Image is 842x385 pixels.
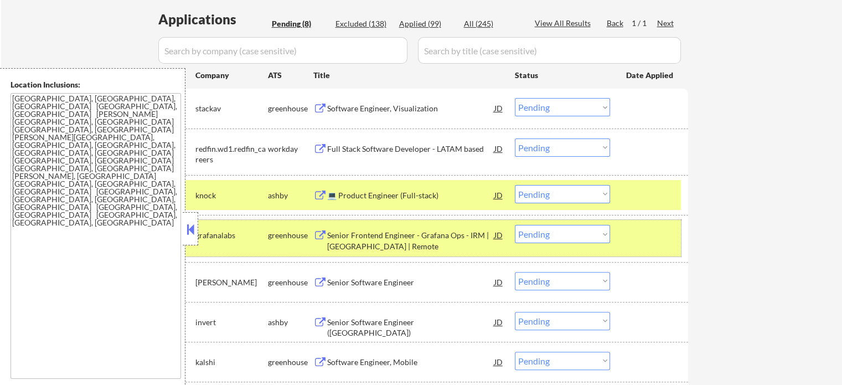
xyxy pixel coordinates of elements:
div: Company [195,70,268,81]
div: Applied (99) [399,18,454,29]
div: Software Engineer, Mobile [327,357,494,368]
div: 💻 Product Engineer (Full-stack) [327,190,494,201]
div: JD [493,272,504,292]
input: Search by title (case sensitive) [418,37,681,64]
div: knock [195,190,268,201]
div: Senior Frontend Engineer - Grafana Ops - IRM | [GEOGRAPHIC_DATA] | Remote [327,230,494,251]
div: JD [493,98,504,118]
div: View All Results [535,18,594,29]
div: greenhouse [268,277,313,288]
div: Location Inclusions: [11,79,181,90]
div: Senior Software Engineer [327,277,494,288]
div: Pending (8) [272,18,327,29]
div: JD [493,225,504,245]
div: JD [493,312,504,332]
div: invert [195,317,268,328]
div: greenhouse [268,230,313,241]
div: Software Engineer, Visualization [327,103,494,114]
div: JD [493,138,504,158]
div: Full Stack Software Developer - LATAM based [327,143,494,155]
div: Senior Software Engineer ([GEOGRAPHIC_DATA]) [327,317,494,338]
div: Date Applied [626,70,675,81]
div: Status [515,65,610,85]
div: redfin.wd1.redfin_careers [195,143,268,165]
div: Applications [158,13,268,26]
div: kalshi [195,357,268,368]
div: Title [313,70,504,81]
div: ashby [268,190,313,201]
div: [PERSON_NAME] [195,277,268,288]
div: ATS [268,70,313,81]
div: workday [268,143,313,155]
input: Search by company (case sensitive) [158,37,407,64]
div: greenhouse [268,357,313,368]
div: 1 / 1 [632,18,657,29]
div: Back [607,18,624,29]
div: ashby [268,317,313,328]
div: JD [493,185,504,205]
div: stackav [195,103,268,114]
div: All (245) [464,18,519,29]
div: grafanalabs [195,230,268,241]
div: greenhouse [268,103,313,114]
div: Excluded (138) [335,18,391,29]
div: Next [657,18,675,29]
div: JD [493,352,504,372]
